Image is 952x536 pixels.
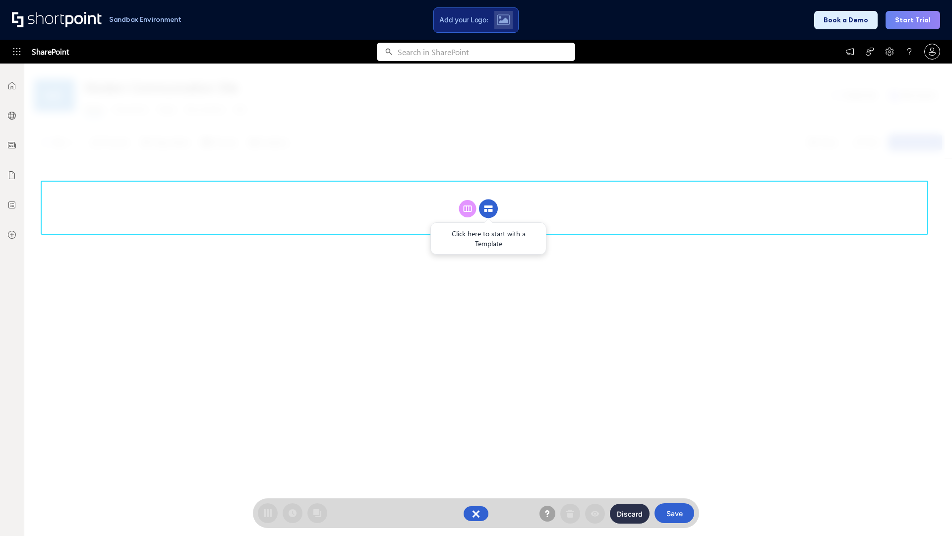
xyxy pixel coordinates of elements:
[109,17,181,22] h1: Sandbox Environment
[814,11,878,29] button: Book a Demo
[654,503,694,523] button: Save
[497,14,510,25] img: Upload logo
[32,40,69,64] span: SharePoint
[398,43,575,61] input: Search in SharePoint
[610,504,650,524] button: Discard
[902,488,952,536] iframe: Chat Widget
[439,15,488,24] span: Add your Logo:
[886,11,940,29] button: Start Trial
